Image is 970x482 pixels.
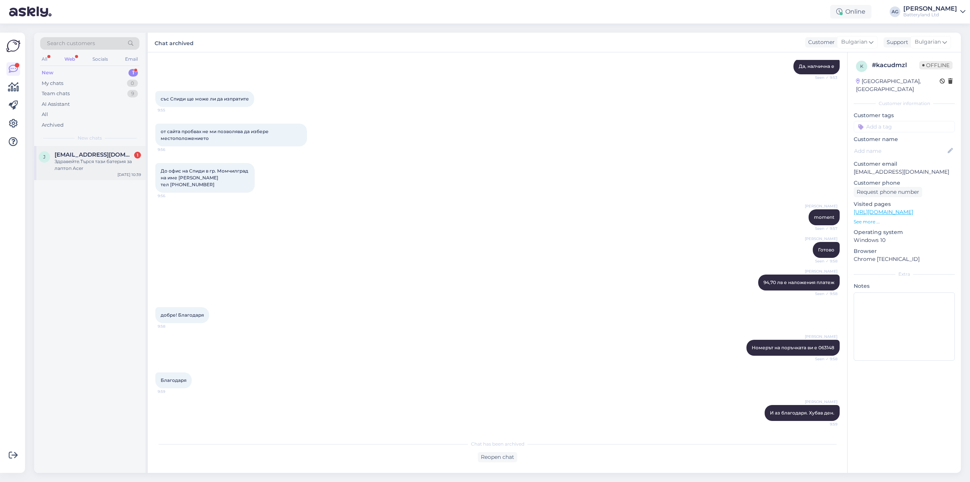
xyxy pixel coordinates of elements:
div: 1 [134,152,141,159]
span: 94,70 лв е наложения платеж [763,279,834,285]
input: Add a tag [854,121,955,132]
span: 9:59 [158,389,186,394]
span: До офис на Спиди в гр. Момчилград на име [PERSON_NAME] тел [PHONE_NUMBER] [161,168,249,187]
span: Seen ✓ 9:58 [809,258,837,264]
p: Operating system [854,228,955,236]
div: Support [884,38,908,46]
div: AI Assistant [42,100,70,108]
div: 1 [128,69,138,77]
div: New [42,69,53,77]
div: Online [830,5,871,19]
label: Chat archived [155,37,194,47]
span: Seen ✓ 9:57 [809,226,837,231]
div: # kacudmzl [872,61,919,70]
span: Bulgarian [915,38,941,46]
div: All [42,111,48,118]
a: [PERSON_NAME]Batteryland Ltd [903,6,965,18]
span: Seen ✓ 9:58 [809,291,837,297]
img: Askly Logo [6,39,20,53]
p: Visited pages [854,200,955,208]
div: My chats [42,80,63,87]
span: k [860,63,864,69]
div: 9 [127,90,138,97]
span: 9:56 [158,193,186,199]
div: Customer [805,38,835,46]
span: добре! Благодаря [161,312,204,318]
div: Здравейте.Търся тази батерия за лаптоп Acer [55,158,141,172]
a: [URL][DOMAIN_NAME] [854,209,913,215]
span: 9:56 [158,147,186,152]
span: Благодаря [161,377,186,383]
div: Customer information [854,100,955,107]
span: 9:55 [158,107,186,113]
span: Seen ✓ 9:53 [809,75,837,80]
div: 0 [127,80,138,87]
p: Windows 10 [854,236,955,244]
span: [PERSON_NAME] [805,236,837,242]
p: Chrome [TECHNICAL_ID] [854,255,955,263]
div: [DATE] 10:39 [117,172,141,177]
span: Offline [919,61,953,69]
span: със Спиди ще може ли да изпратите [161,96,249,102]
span: New chats [78,135,102,141]
span: Chat has been archived [471,441,524,447]
div: Socials [91,54,110,64]
span: Bulgarian [841,38,867,46]
div: All [40,54,49,64]
p: Customer phone [854,179,955,187]
div: AG [890,6,900,17]
span: Search customers [47,39,95,47]
p: [EMAIL_ADDRESS][DOMAIN_NAME] [854,168,955,176]
span: Jorkata_86_@abv.bg [55,151,133,158]
div: Request phone number [854,187,922,197]
div: Web [63,54,77,64]
div: [GEOGRAPHIC_DATA], [GEOGRAPHIC_DATA] [856,77,940,93]
span: 9:59 [809,421,837,427]
p: Browser [854,247,955,255]
input: Add name [854,147,946,155]
p: Notes [854,282,955,290]
span: [PERSON_NAME] [805,334,837,339]
p: See more ... [854,218,955,225]
span: 9:58 [158,323,186,329]
p: Customer name [854,135,955,143]
p: Customer email [854,160,955,168]
span: Seen ✓ 9:58 [809,356,837,362]
div: Batteryland Ltd [903,12,957,18]
span: J [43,154,45,160]
span: от сайта пробвах не ми позволява да избере местоположението [161,129,270,141]
span: [PERSON_NAME] [805,268,837,274]
span: Готово [818,247,834,253]
p: Customer tags [854,111,955,119]
div: [PERSON_NAME] [903,6,957,12]
span: [PERSON_NAME] [805,203,837,209]
span: И аз благодаря. Хубав ден. [770,410,834,416]
span: moment [814,214,834,220]
span: [PERSON_NAME] [805,399,837,405]
div: Email [124,54,139,64]
div: Reopen chat [478,452,517,462]
span: Номерът на поръчката ви е 063148 [752,345,834,350]
div: Team chats [42,90,70,97]
div: Extra [854,271,955,278]
div: Archived [42,121,64,129]
span: Да, налчична е [799,63,834,69]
